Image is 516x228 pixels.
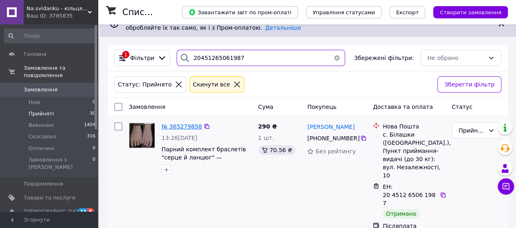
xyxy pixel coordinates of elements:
[177,50,345,66] input: Пошук за номером замовлення, ПІБ покупця, номером телефону, Email, номером накладної
[258,145,295,155] div: 70.56 ₴
[24,64,98,79] span: Замовлення та повідомлення
[498,178,514,195] button: Чат з покупцем
[312,9,375,15] span: Управління статусами
[93,156,95,171] span: 0
[129,122,155,148] a: Фото товару
[427,53,485,62] div: Не обрано
[130,54,154,62] span: Фільтри
[129,123,155,148] img: Фото товару
[87,208,94,215] span: 8
[444,80,494,89] span: Зберегти фільтр
[383,131,445,179] div: с. Білашки ([GEOGRAPHIC_DATA].), Пункт приймання-видачі (до 30 кг): вул. Незалежності, 10
[24,180,63,188] span: Повідомлення
[29,99,40,106] span: Нові
[24,208,84,215] span: [DEMOGRAPHIC_DATA]
[24,51,47,58] span: Головна
[383,209,419,219] div: Отримано
[329,50,345,66] button: Очистить
[452,104,472,110] span: Статус
[433,6,508,18] button: Створити замовлення
[122,7,205,17] h1: Список замовлень
[162,146,246,185] a: Парний комплект браслетів "серце й ланцюг" — стильний комплект для друзів та закоханих, подарунок...
[307,123,354,131] a: [PERSON_NAME]
[188,9,291,16] span: Завантажити звіт по пром-оплаті
[29,122,54,129] span: Виконані
[4,29,96,43] input: Пошук
[191,80,232,89] div: Cкинути все
[27,5,88,12] span: Na.svidanku - кільця, браслети, кулони
[307,104,336,110] span: Покупець
[162,135,197,141] span: 13:26[DATE]
[29,145,54,152] span: Оплачені
[116,80,173,89] div: Статус: Прийнято
[315,148,356,155] span: Без рейтингу
[396,9,419,15] span: Експорт
[440,9,501,15] span: Створити замовлення
[390,6,425,18] button: Експорт
[373,104,433,110] span: Доставка та оплата
[29,133,56,140] span: Скасовані
[258,135,274,141] span: 1 шт.
[78,208,87,215] span: 23
[306,133,360,144] div: [PHONE_NUMBER]
[265,24,301,31] a: Детальніше
[90,110,95,117] span: 30
[24,194,75,201] span: Товари та послуги
[437,76,501,93] button: Зберегти фільтр
[29,110,54,117] span: Прийняті
[93,99,95,106] span: 0
[458,126,485,135] div: Прийнято
[383,184,435,206] span: ЕН: 20 4512 6506 1987
[307,124,354,130] span: [PERSON_NAME]
[182,6,298,18] button: Завантажити звіт по пром-оплаті
[258,123,277,130] span: 290 ₴
[93,145,95,152] span: 0
[306,6,381,18] button: Управління статусами
[87,133,95,140] span: 316
[27,12,98,20] div: Ваш ID: 3785835
[162,123,202,130] a: № 365279858
[84,122,95,129] span: 1404
[354,54,414,62] span: Збережені фільтри:
[24,86,58,93] span: Замовлення
[425,9,508,15] a: Створити замовлення
[258,104,273,110] span: Cума
[383,122,445,131] div: Нова Пошта
[29,156,93,171] span: Замовлення з [PERSON_NAME]
[129,104,165,110] span: Замовлення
